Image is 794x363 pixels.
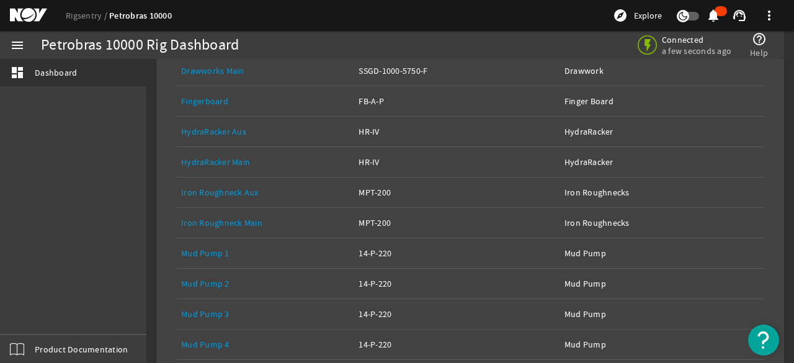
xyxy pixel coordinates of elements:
[359,186,554,199] div: MPT-200
[359,56,554,86] a: SSGD-1000-5750-F
[564,269,759,298] a: Mud Pump
[181,117,349,146] a: HydraRacker Aux
[564,56,759,86] a: Drawwork
[41,39,239,52] div: Petrobras 10000 Rig Dashboard
[181,299,349,329] a: Mud Pump 3
[359,117,554,146] a: HR-IV
[10,65,25,80] mat-icon: dashboard
[181,329,349,359] a: Mud Pump 4
[181,238,349,268] a: Mud Pump 1
[359,217,554,229] div: MPT-200
[359,299,554,329] a: 14-P-220
[564,247,759,259] div: Mud Pump
[359,269,554,298] a: 14-P-220
[613,8,628,23] mat-icon: explore
[359,177,554,207] a: MPT-200
[564,177,759,207] a: Iron Roughnecks
[181,269,349,298] a: Mud Pump 2
[359,156,554,168] div: HR-IV
[359,125,554,138] div: HR-IV
[564,65,759,77] div: Drawwork
[748,325,779,356] button: Open Resource Center
[752,32,767,47] mat-icon: help_outline
[359,329,554,359] a: 14-P-220
[181,208,349,238] a: Iron Roughneck Main
[66,10,109,21] a: Rigsentry
[181,156,250,168] a: HydraRacker Main
[109,10,172,22] a: Petrobras 10000
[564,125,759,138] div: HydraRacker
[181,126,246,137] a: HydraRacker Aux
[564,147,759,177] a: HydraRacker
[35,66,77,79] span: Dashboard
[181,308,230,320] a: Mud Pump 3
[181,278,230,289] a: Mud Pump 2
[564,329,759,359] a: Mud Pump
[359,208,554,238] a: MPT-200
[732,8,747,23] mat-icon: support_agent
[359,238,554,268] a: 14-P-220
[181,65,244,76] a: Drawworks Main
[181,177,349,207] a: Iron Roughneck Aux
[10,38,25,53] mat-icon: menu
[662,34,731,45] span: Connected
[564,95,759,107] div: Finger Board
[706,8,721,23] mat-icon: notifications
[359,86,554,116] a: FB-A-P
[564,186,759,199] div: Iron Roughnecks
[181,147,349,177] a: HydraRacker Main
[359,247,554,259] div: 14-P-220
[35,343,128,356] span: Product Documentation
[359,308,554,320] div: 14-P-220
[608,6,667,25] button: Explore
[181,96,228,107] a: Fingerboard
[564,117,759,146] a: HydraRacker
[564,156,759,168] div: HydraRacker
[181,187,259,198] a: Iron Roughneck Aux
[181,56,349,86] a: Drawworks Main
[359,65,554,77] div: SSGD-1000-5750-F
[564,338,759,351] div: Mud Pump
[564,217,759,229] div: Iron Roughnecks
[564,277,759,290] div: Mud Pump
[754,1,784,30] button: more_vert
[181,248,230,259] a: Mud Pump 1
[359,277,554,290] div: 14-P-220
[662,45,731,56] span: a few seconds ago
[564,299,759,329] a: Mud Pump
[750,47,768,59] span: Help
[564,238,759,268] a: Mud Pump
[564,86,759,116] a: Finger Board
[564,208,759,238] a: Iron Roughnecks
[359,95,554,107] div: FB-A-P
[564,308,759,320] div: Mud Pump
[359,147,554,177] a: HR-IV
[634,9,662,22] span: Explore
[181,339,230,350] a: Mud Pump 4
[359,338,554,351] div: 14-P-220
[181,217,262,228] a: Iron Roughneck Main
[181,86,349,116] a: Fingerboard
